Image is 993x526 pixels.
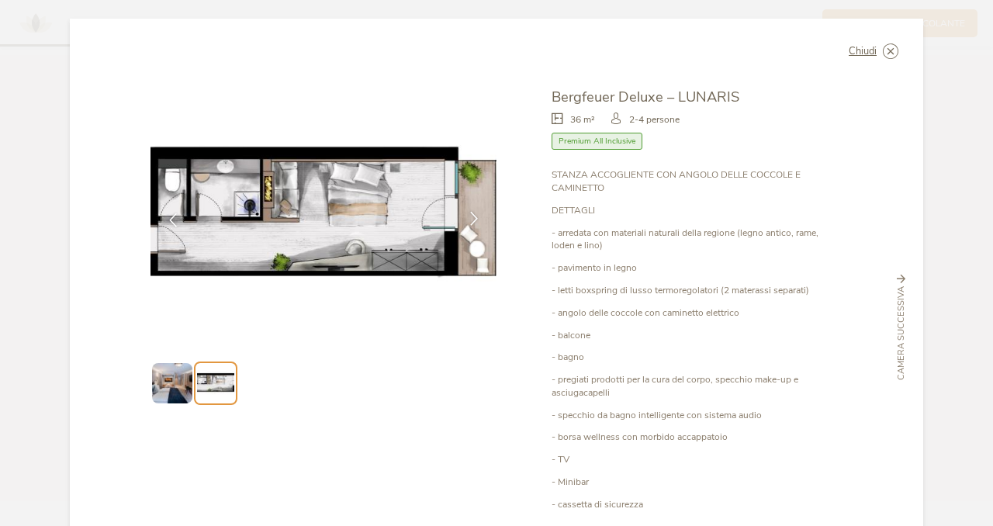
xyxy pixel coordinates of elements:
span: 2-4 persone [629,113,680,126]
img: Preview [152,363,192,403]
p: STANZA ACCOGLIENTE CON ANGOLO DELLE COCCOLE E CAMINETTO [552,168,842,195]
p: - specchio da bagno intelligente con sistema audio [552,409,842,422]
span: 36 m² [570,113,595,126]
p: - angolo delle coccole con caminetto elettrico [552,306,842,320]
p: - bagno [552,351,842,364]
p: - TV [552,453,842,466]
p: - pregiati prodotti per la cura del corpo, specchio make-up e asciugacapelli [552,373,842,400]
p: - letti boxspring di lusso termoregolatori (2 materassi separati) [552,284,842,297]
img: Preview [197,365,234,401]
p: - Minibar [552,476,842,489]
span: Premium All Inclusive [552,133,642,151]
span: Chiudi [849,47,877,57]
p: - balcone [552,329,842,342]
p: - borsa wellness con morbido accappatoio [552,431,842,444]
p: - pavimento in legno [552,261,842,275]
p: - cassetta di sicurezza [552,498,842,511]
p: DETTAGLI [552,204,842,217]
p: - arredata con materiali naturali della regione (legno antico, rame, loden e lino) [552,227,842,253]
img: Bergfeuer Deluxe – LUNARIS [151,87,496,346]
span: Camera successiva [895,286,908,380]
span: Bergfeuer Deluxe – LUNARIS [552,87,739,106]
